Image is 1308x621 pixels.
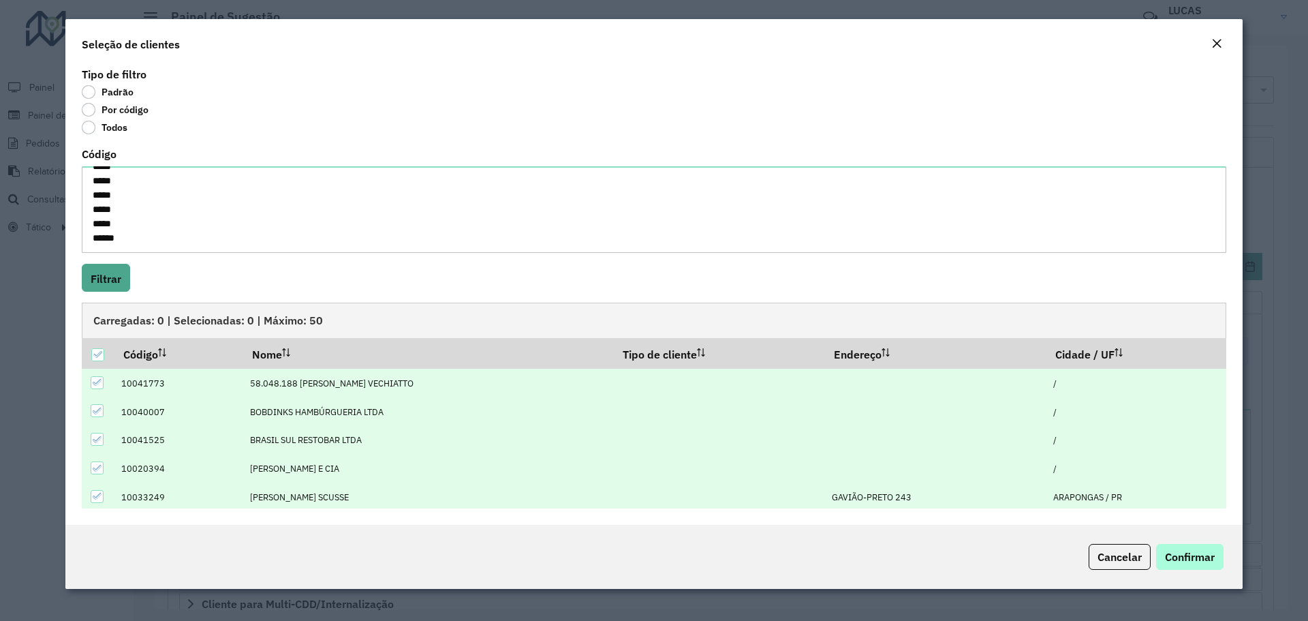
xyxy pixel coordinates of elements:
font: BRASIL SUL RESTOBAR LTDA [250,434,362,446]
button: Cancelar [1089,544,1151,570]
font: Cancelar [1097,550,1142,564]
font: Por código [102,104,149,116]
font: 10020394 [121,463,165,474]
em: Fechar [1211,38,1222,49]
font: 10041525 [121,434,165,446]
font: 10041773 [121,378,165,389]
font: BOBDINKS HAMBÚRGUERIA LTDA [250,406,384,418]
button: Confirmar [1156,544,1224,570]
font: ARAPONGAS / PR [1053,491,1122,503]
font: 10040007 [121,406,165,418]
font: Nome [252,348,282,361]
font: [PERSON_NAME] SCUSSE [250,491,349,503]
font: / [1053,434,1057,446]
font: Carregadas: 0 | Selecionadas: 0 | Máximo: 50 [93,314,323,327]
font: Seleção de clientes [82,37,180,51]
font: / [1053,406,1057,418]
font: Confirmar [1165,550,1215,564]
font: Endereço [834,348,882,361]
font: Padrão [102,86,134,98]
font: 58.048.188 [PERSON_NAME] VECHIATTO [250,378,414,389]
font: Código [82,147,116,161]
font: / [1053,378,1057,389]
button: Filtrar [82,264,130,292]
font: / [1053,463,1057,474]
font: Tipo de cliente [623,348,697,361]
font: Tipo de filtro [82,67,146,81]
font: GAVIÃO-PRETO 243 [832,491,912,503]
font: Todos [102,121,127,134]
font: Código [123,348,158,361]
font: [PERSON_NAME] E CIA [250,463,339,474]
font: Filtrar [91,272,121,286]
font: 10033249 [121,491,165,503]
button: Fechar [1207,35,1226,53]
font: Cidade / UF [1055,348,1115,361]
